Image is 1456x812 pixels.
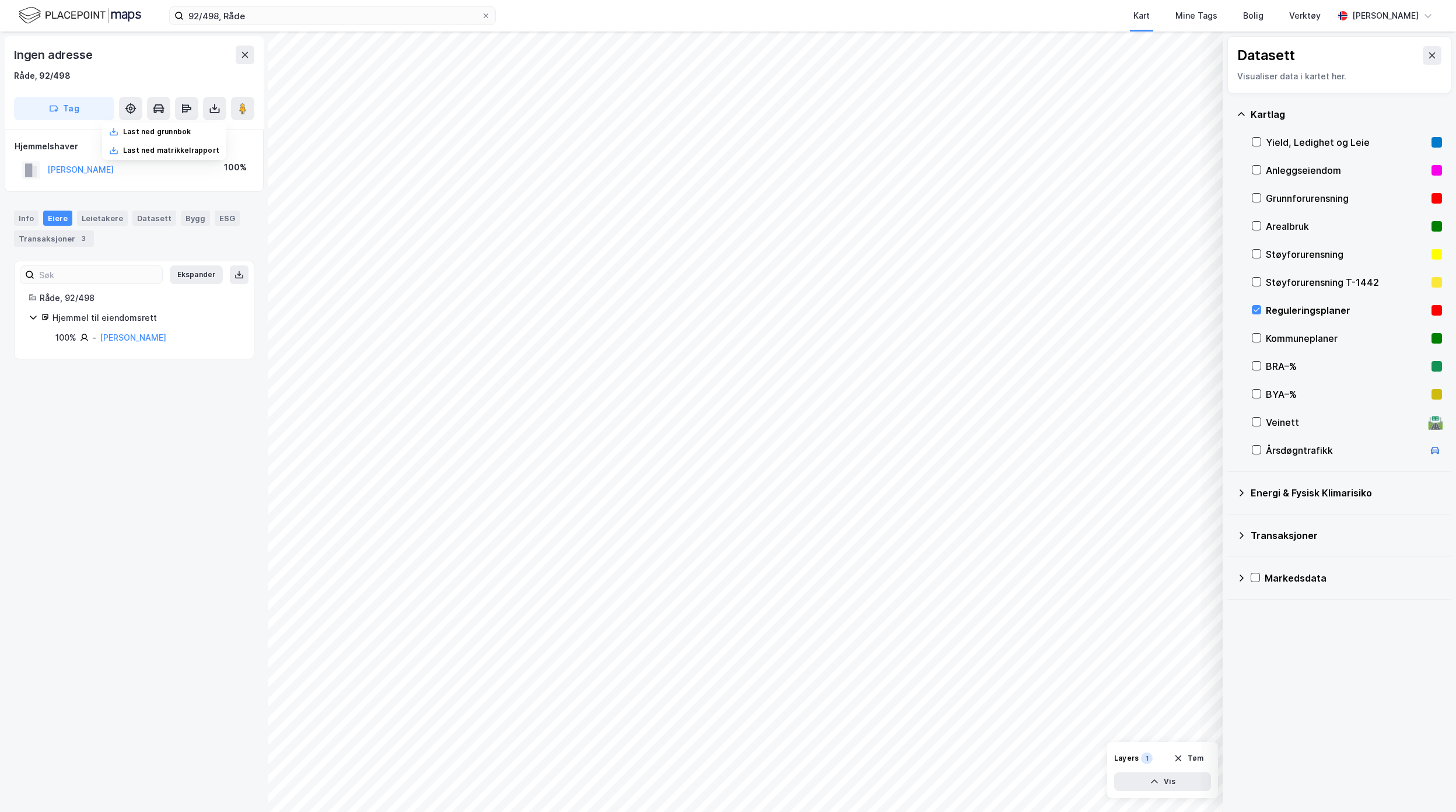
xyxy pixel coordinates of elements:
div: 🛣️ [1427,415,1443,430]
div: Hjemmelshaver [15,139,254,153]
div: Årsdøgntrafikk [1266,443,1423,457]
div: 100% [55,331,76,345]
div: 100% [224,160,247,174]
div: Datasett [1237,46,1295,65]
div: Last ned grunnbok [123,127,191,136]
div: 3 [78,233,89,244]
div: Yield, Ledighet og Leie [1266,135,1427,149]
div: Veinett [1266,415,1423,429]
div: Layers [1114,754,1139,763]
div: Kontrollprogram for chat [1398,756,1456,812]
button: Vis [1114,772,1211,791]
button: Ekspander [170,265,223,284]
a: [PERSON_NAME] [100,332,166,342]
div: Info [14,211,38,226]
div: Kartlag [1251,107,1442,121]
div: Arealbruk [1266,219,1427,233]
div: Kart [1133,9,1150,23]
div: Verktøy [1289,9,1321,23]
div: Last ned matrikkelrapport [123,146,219,155]
div: Kommuneplaner [1266,331,1427,345]
div: ESG [215,211,240,226]
div: Støyforurensning [1266,247,1427,261]
div: Datasett [132,211,176,226]
div: Transaksjoner [14,230,94,247]
div: Råde, 92/498 [40,291,240,305]
div: Leietakere [77,211,128,226]
div: BYA–% [1266,387,1427,401]
div: Anleggseiendom [1266,163,1427,177]
div: Støyforurensning T-1442 [1266,275,1427,289]
div: Reguleringsplaner [1266,303,1427,317]
div: Mine Tags [1175,9,1217,23]
div: Energi & Fysisk Klimarisiko [1251,486,1442,500]
div: Transaksjoner [1251,528,1442,542]
div: Bolig [1243,9,1263,23]
div: Bygg [181,211,210,226]
input: Søk [34,266,162,283]
div: Visualiser data i kartet her. [1237,69,1441,83]
div: Grunnforurensning [1266,191,1427,205]
img: logo.f888ab2527a4732fd821a326f86c7f29.svg [19,5,141,26]
div: Hjemmel til eiendomsrett [52,311,240,325]
div: 1 [1141,752,1153,764]
div: Råde, 92/498 [14,69,71,83]
button: Tøm [1166,749,1211,768]
div: BRA–% [1266,359,1427,373]
input: Søk på adresse, matrikkel, gårdeiere, leietakere eller personer [184,7,481,24]
div: [PERSON_NAME] [1352,9,1419,23]
iframe: Chat Widget [1398,756,1456,812]
div: - [92,331,96,345]
button: Tag [14,97,114,120]
div: Ingen adresse [14,45,94,64]
div: Markedsdata [1265,571,1442,585]
div: Eiere [43,211,72,226]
